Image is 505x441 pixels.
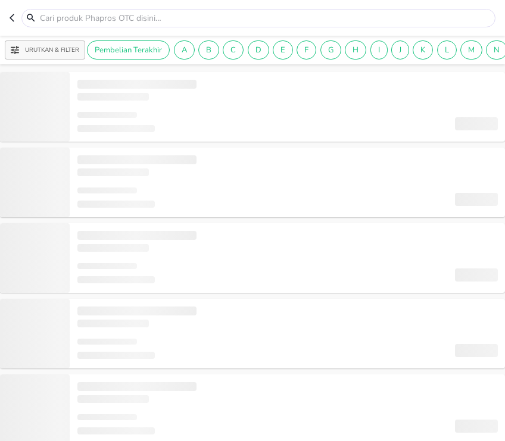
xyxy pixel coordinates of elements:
[77,395,149,403] span: ‌
[77,187,137,193] span: ‌
[77,231,197,240] span: ‌
[345,45,366,55] span: H
[455,268,498,282] span: ‌
[77,93,149,101] span: ‌
[77,306,197,315] span: ‌
[460,40,482,60] div: M
[437,40,457,60] div: L
[297,45,316,55] span: F
[461,45,482,55] span: M
[5,40,85,60] button: Urutkan & Filter
[223,40,244,60] div: C
[77,320,149,327] span: ‌
[77,244,149,252] span: ‌
[77,339,137,345] span: ‌
[77,414,137,420] span: ‌
[77,125,155,132] span: ‌
[391,40,409,60] div: J
[77,276,155,283] span: ‌
[413,45,432,55] span: K
[39,12,492,24] input: Cari produk Phapros OTC disini…
[25,46,79,55] p: Urutkan & Filter
[345,40,366,60] div: H
[455,420,498,433] span: ‌
[88,45,169,55] span: Pembelian Terakhir
[77,201,155,208] span: ‌
[320,40,341,60] div: G
[77,382,197,391] span: ‌
[413,40,433,60] div: K
[273,40,293,60] div: E
[273,45,292,55] span: E
[455,193,498,206] span: ‌
[198,40,219,60] div: B
[199,45,219,55] span: B
[77,352,155,359] span: ‌
[370,40,388,60] div: I
[438,45,456,55] span: L
[248,40,269,60] div: D
[77,112,137,118] span: ‌
[174,40,195,60] div: A
[77,80,197,89] span: ‌
[77,168,149,176] span: ‌
[77,427,155,434] span: ‌
[392,45,409,55] span: J
[248,45,269,55] span: D
[174,45,194,55] span: A
[455,344,498,357] span: ‌
[297,40,316,60] div: F
[455,117,498,130] span: ‌
[87,40,170,60] div: Pembelian Terakhir
[77,263,137,269] span: ‌
[321,45,341,55] span: G
[223,45,243,55] span: C
[77,155,197,164] span: ‌
[371,45,387,55] span: I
